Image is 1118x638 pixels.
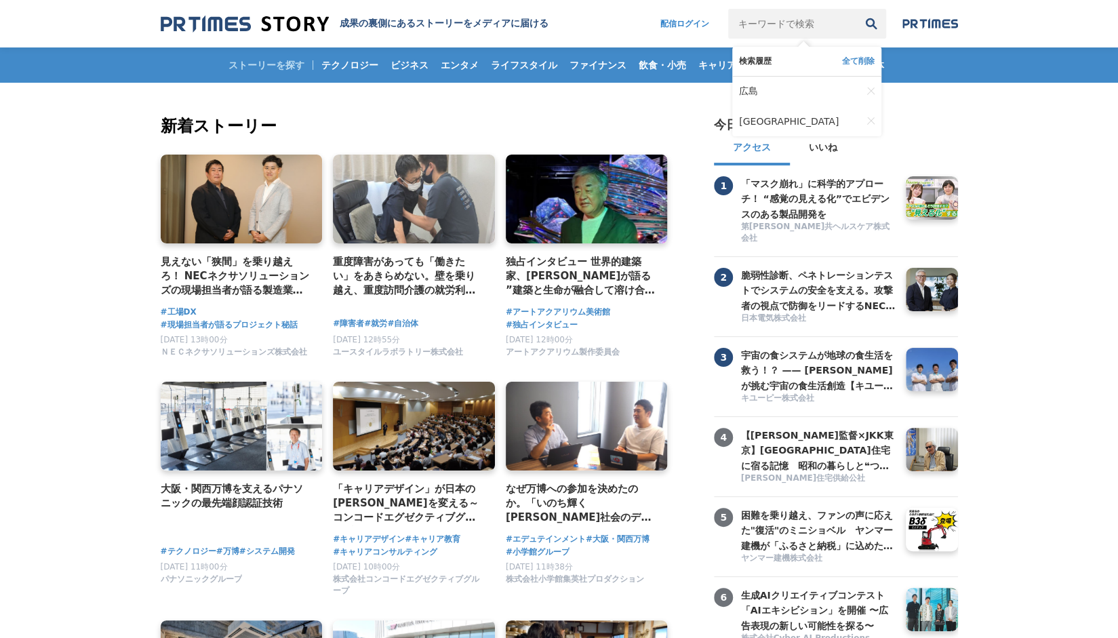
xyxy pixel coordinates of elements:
[741,428,896,473] h3: 【[PERSON_NAME]監督×JKK東京】[GEOGRAPHIC_DATA]住宅に宿る記憶 昭和の暮らしと❝つながり❞が描く、これからの住まいのかたち
[741,393,814,404] span: キユーピー株式会社
[333,317,364,330] a: #障害者
[333,562,400,572] span: [DATE] 10時00分
[739,85,758,98] span: 広島
[506,578,644,587] a: 株式会社小学館集英社プロダクション
[333,589,484,599] a: 株式会社コンコードエグゼクティブグループ
[333,254,484,298] h4: 重度障害があっても「働きたい」をあきらめない。壁を乗り越え、重度訪問介護の就労利用を[PERSON_NAME][GEOGRAPHIC_DATA]で実現した経営者の挑戦。
[741,313,896,325] a: 日本電気株式会社
[161,481,312,511] a: 大阪・関西万博を支えるパナソニックの最先端顔認証技術
[506,351,620,360] a: アートアクアリウム製作委員会
[333,533,405,546] a: #キャリアデザイン
[506,254,657,298] a: 独占インタビュー 世界的建築家、[PERSON_NAME]が語る ”建築と生命が融合して溶け合うような世界” アートアクアリウム美術館 GINZA コラボレーション作品「金魚の石庭」
[714,268,733,287] span: 2
[586,533,650,546] a: #大阪・関西万博
[161,351,307,360] a: ＮＥＣネクサソリューションズ株式会社
[741,348,896,393] h3: 宇宙の食システムが地球の食生活を救う！？ —— [PERSON_NAME]が挑む宇宙の食生活創造【キユーピー ミライ研究員】
[340,18,548,30] h1: 成果の裏側にあるストーリーをメディアに届ける
[161,319,298,332] span: #現場担当者が語るプロジェクト秘話
[741,221,896,245] a: 第[PERSON_NAME]共ヘルスケア株式会社
[435,59,484,71] span: エンタメ
[333,481,484,525] h4: 「キャリアデザイン」が日本の[PERSON_NAME]を変える～コンコードエグゼクティブグループの挑戦
[564,47,632,83] a: ファイナンス
[741,508,896,553] h3: 困難を乗り越え、ファンの声に応えた"復活"のミニショベル ヤンマー建機が「ふるさと納税」に込めた、ものづくりへの誇りと地域への想い
[714,117,873,133] h2: 今日のストーリーランキング
[506,306,610,319] a: #アートアクアリウム美術館
[333,351,463,360] a: ユースタイルラボラトリー株式会社
[741,221,896,244] span: 第[PERSON_NAME]共ヘルスケア株式会社
[161,335,228,344] span: [DATE] 13時00分
[161,15,329,33] img: 成果の裏側にあるストーリーをメディアに届ける
[739,116,839,127] span: [GEOGRAPHIC_DATA]
[239,545,295,558] span: #システム開発
[741,473,896,485] a: [PERSON_NAME]住宅供給公社
[316,59,384,71] span: テクノロジー
[405,533,460,546] a: #キャリア教育
[714,176,733,195] span: 1
[506,335,573,344] span: [DATE] 12時00分
[385,59,434,71] span: ビジネス
[161,562,228,572] span: [DATE] 11時00分
[333,546,437,559] a: #キャリアコンサルティング
[714,133,790,165] button: アクセス
[506,319,578,332] a: #独占インタビュー
[633,47,692,83] a: 飲食・小売
[741,588,896,633] h3: 生成AIクリエイティブコンテスト「AIエキシビション」を開催 〜広告表現の新しい可能性を探る〜
[741,588,896,631] a: 生成AIクリエイティブコンテスト「AIエキシビション」を開催 〜広告表現の新しい可能性を探る〜
[739,106,862,136] a: [GEOGRAPHIC_DATA]
[161,114,671,138] h2: 新着ストーリー
[506,481,657,525] a: なぜ万博への参加を決めたのか。「いのち輝く[PERSON_NAME]社会のデザイン」の実現に向けて、エデュテインメントの可能性を追求するプロジェクト。
[161,346,307,358] span: ＮＥＣネクサソリューションズ株式会社
[856,9,886,39] button: 検索
[741,508,896,551] a: 困難を乗り越え、ファンの声に応えた"復活"のミニショベル ヤンマー建機が「ふるさと納税」に込めた、ものづくりへの誇りと地域への想い
[693,59,770,71] span: キャリア・教育
[741,428,896,471] a: 【[PERSON_NAME]監督×JKK東京】[GEOGRAPHIC_DATA]住宅に宿る記憶 昭和の暮らしと❝つながり❞が描く、これからの住まいのかたち
[333,346,463,358] span: ユースタイルラボラトリー株式会社
[693,47,770,83] a: キャリア・教育
[216,545,239,558] a: #万博
[161,574,242,585] span: パナソニックグループ
[316,47,384,83] a: テクノロジー
[741,473,866,484] span: [PERSON_NAME]住宅供給公社
[647,9,723,39] a: 配信ログイン
[333,335,400,344] span: [DATE] 12時55分
[161,578,242,587] a: パナソニックグループ
[741,268,896,311] a: 脆弱性診断、ペネトレーションテストでシステムの安全を支える。攻撃者の視点で防御をリードするNECの「リスクハンティングチーム」
[739,56,772,67] span: 検索履歴
[387,317,418,330] a: #自治体
[728,9,856,39] input: キーワードで検索
[506,533,586,546] a: #エデュテインメント
[333,574,484,597] span: 株式会社コンコードエグゼクティブグループ
[741,553,822,564] span: ヤンマー建機株式会社
[364,317,387,330] a: #就労
[741,348,896,391] a: 宇宙の食システムが地球の食生活を救う！？ —— [PERSON_NAME]が挑む宇宙の食生活創造【キユーピー ミライ研究員】
[506,546,570,559] span: #小学館グループ
[161,306,197,319] a: #工場DX
[741,176,896,222] h3: 「マスク崩れ」に科学的アプローチ！ “感覚の見える化”でエビデンスのある製品開発を
[385,47,434,83] a: ビジネス
[714,428,733,447] span: 4
[161,15,548,33] a: 成果の裏側にあるストーリーをメディアに届ける 成果の裏側にあるストーリーをメディアに届ける
[739,77,862,106] a: 広島
[842,56,875,67] button: 全て削除
[741,176,896,220] a: 「マスク崩れ」に科学的アプローチ！ “感覚の見える化”でエビデンスのある製品開発を
[161,545,216,558] a: #テクノロジー
[161,254,312,298] a: 見えない「狭間」を乗り越えろ！ NECネクサソリューションズの現場担当者が語る製造業のDX成功の秘訣
[714,508,733,527] span: 5
[633,59,692,71] span: 飲食・小売
[790,133,856,165] button: いいね
[741,313,806,324] span: 日本電気株式会社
